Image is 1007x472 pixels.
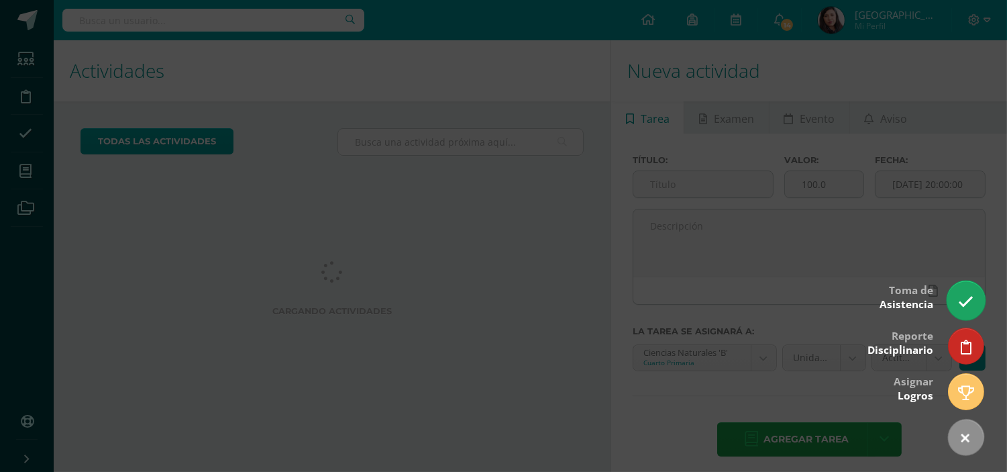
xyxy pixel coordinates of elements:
span: Disciplinario [867,343,933,357]
span: Logros [898,389,933,403]
div: Reporte [867,320,933,364]
span: Asistencia [880,297,933,312]
div: Toma de [880,275,933,318]
div: Asignar [894,366,933,410]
